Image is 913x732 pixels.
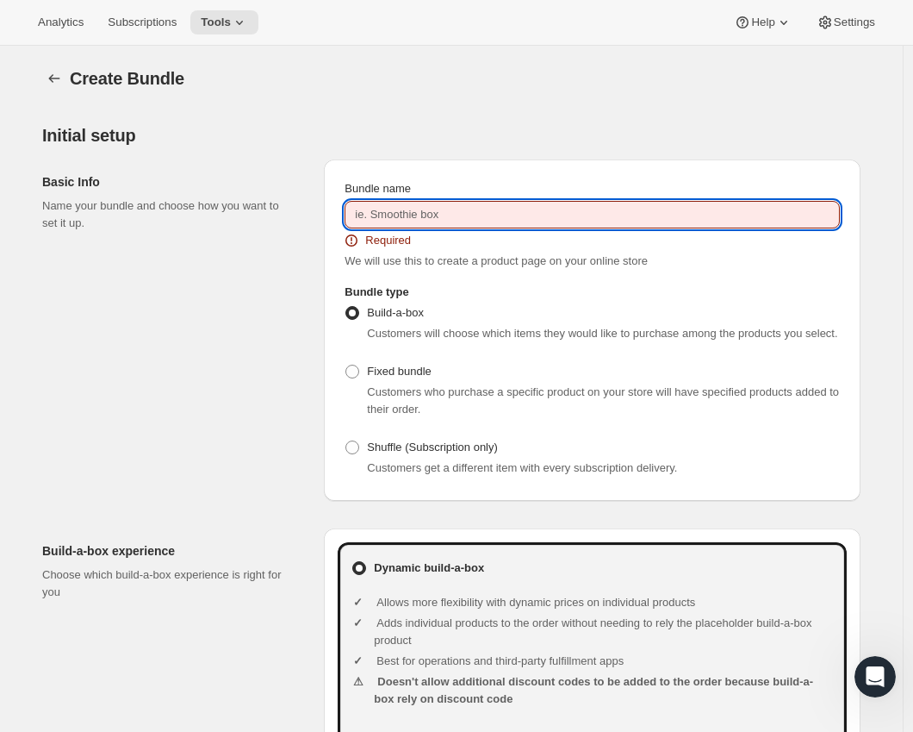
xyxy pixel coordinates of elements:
[367,365,431,378] span: Fixed bundle
[806,10,885,34] button: Settings
[751,16,774,29] span: Help
[42,197,296,232] p: Name your bundle and choose how you want to set it up.
[38,16,84,29] span: Analytics
[42,173,296,191] h2: Basic Info
[42,566,296,601] p: Choose which build-a-box experience is right for you
[374,615,833,649] li: Adds individual products to the order without needing to rely the placeholder build-a-box product
[108,16,177,29] span: Subscriptions
[834,16,875,29] span: Settings
[374,673,833,708] li: Doesn't allow additional discount codes to be added to the order because build-a-box rely on disc...
[345,254,648,267] span: We will use this to create a product page on your online store
[201,16,231,29] span: Tools
[190,10,258,34] button: Tools
[42,542,296,560] h2: Build-a-box experience
[367,306,424,319] span: Build-a-box
[367,327,837,340] span: Customers will choose which items they would like to purchase among the products you select.
[367,461,677,474] span: Customers get a different item with every subscription delivery.
[365,232,411,249] span: Required
[70,69,184,88] span: Create Bundle
[854,656,896,698] iframe: Intercom live chat
[28,10,94,34] button: Analytics
[345,201,840,228] input: ie. Smoothie box
[345,285,408,298] span: Bundle type
[42,125,860,146] h2: Initial setup
[374,653,833,670] li: Best for operations and third-party fulfillment apps
[374,594,833,611] li: Allows more flexibility with dynamic prices on individual products
[97,10,187,34] button: Subscriptions
[42,66,66,91] button: Bundles
[367,441,498,454] span: Shuffle (Subscription only)
[367,385,839,416] span: Customers who purchase a specific product on your store will have specified products added to the...
[345,182,411,195] span: Bundle name
[374,560,484,577] b: Dynamic build-a-box
[724,10,802,34] button: Help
